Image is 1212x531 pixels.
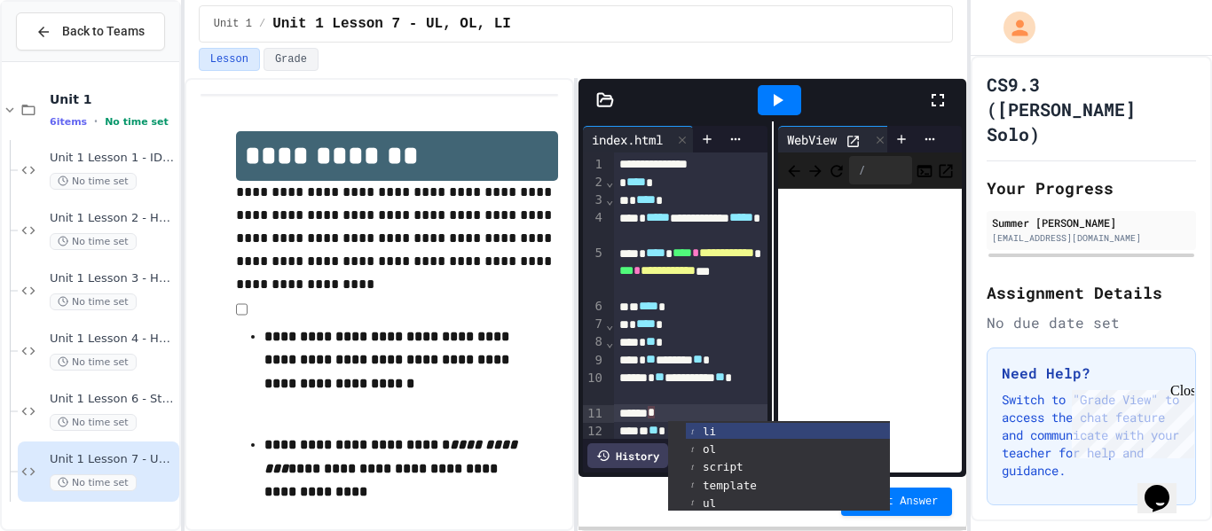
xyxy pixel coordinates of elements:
iframe: Web Preview [778,189,963,473]
div: [EMAIL_ADDRESS][DOMAIN_NAME] [992,231,1191,245]
div: 5 [583,245,605,298]
span: Fold line [605,192,614,207]
div: 2 [583,174,605,191]
span: No time set [50,233,137,250]
div: 4 [583,209,605,245]
h2: Assignment Details [987,280,1196,305]
span: li [703,425,716,438]
div: / [849,156,913,184]
span: • [94,114,98,129]
iframe: chat widget [1137,460,1194,513]
span: Fold line [605,175,614,189]
span: Unit 1 Lesson 7 - UL, OL, LI [50,452,176,467]
h2: Your Progress [987,176,1196,200]
div: 1 [583,156,605,174]
span: Unit 1 Lesson 2 - HTML Doc Setup [50,211,176,226]
div: 3 [583,191,605,209]
span: 6 items [50,116,87,128]
span: Unit 1 Lesson 7 - UL, OL, LI [272,13,511,35]
span: No time set [50,354,137,371]
div: Summer [PERSON_NAME] [992,215,1191,230]
span: No time set [50,293,137,310]
span: Unit 1 Lesson 4 - Headlines Lab [50,332,176,347]
span: Unit 1 Lesson 3 - Headers and Paragraph tags [50,271,176,286]
span: Back [785,159,803,181]
iframe: chat widget [1065,383,1194,458]
div: 6 [583,298,605,316]
span: No time set [50,173,137,190]
h1: CS9.3 ([PERSON_NAME] Solo) [987,72,1196,146]
div: 9 [583,352,605,370]
span: / [259,17,265,31]
div: index.html [583,130,672,149]
h3: Need Help? [1002,363,1181,384]
span: Back to Teams [62,22,145,41]
button: Back to Teams [16,12,165,51]
span: No time set [50,474,137,491]
div: 11 [583,405,605,423]
button: Refresh [828,160,846,181]
div: 10 [583,370,605,405]
div: index.html [583,126,694,152]
button: Console [916,160,933,181]
span: No time set [50,414,137,431]
button: Submit Answer [841,488,953,516]
div: History [587,443,668,468]
div: Chat with us now!Close [7,7,122,113]
span: Unit 1 [214,17,252,31]
button: Grade [264,48,319,71]
div: 7 [583,316,605,333]
div: 12 [583,423,605,441]
span: Fold line [605,335,614,349]
div: 8 [583,333,605,351]
div: WebView [778,130,846,149]
span: No time set [105,116,169,128]
button: Lesson [199,48,260,71]
span: Unit 1 [50,91,176,107]
span: Unit 1 Lesson 6 - Stations Activity [50,392,176,407]
div: My Account [985,7,1040,48]
button: Open in new tab [937,160,955,181]
span: Unit 1 Lesson 1 - IDE Interaction [50,151,176,166]
span: Forward [807,159,824,181]
p: Switch to "Grade View" to access the chat feature and communicate with your teacher for help and ... [1002,391,1181,480]
span: Fold line [605,317,614,332]
span: Submit Answer [855,495,939,509]
div: No due date set [987,312,1196,333]
div: WebView [778,126,892,152]
ul: Completions [668,421,890,510]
